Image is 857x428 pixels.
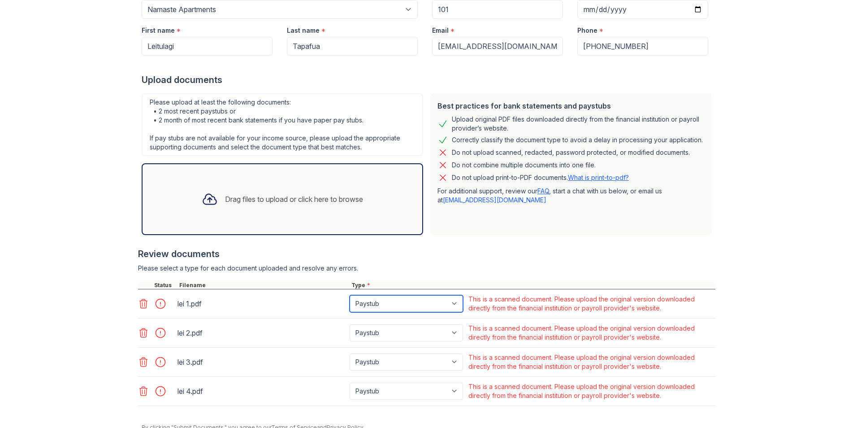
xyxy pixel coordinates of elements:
div: Drag files to upload or click here to browse [225,194,363,205]
div: Status [152,282,177,289]
div: This is a scanned document. Please upload the original version downloaded directly from the finan... [468,353,714,371]
div: Upload documents [142,74,715,86]
div: Please upload at least the following documents: • 2 most recent paystubs or • 2 month of most rec... [142,93,423,156]
div: Do not combine multiple documents into one file. [452,160,596,170]
label: First name [142,26,175,35]
div: Do not upload scanned, redacted, password protected, or modified documents. [452,147,690,158]
div: Type [350,282,715,289]
div: lei 3.pdf [177,355,346,369]
div: Please select a type for each document uploaded and resolve any errors. [138,264,715,273]
label: Last name [287,26,320,35]
div: This is a scanned document. Please upload the original version downloaded directly from the finan... [468,324,714,342]
div: Review documents [138,248,715,260]
div: Filename [177,282,350,289]
div: Best practices for bank statements and paystubs [437,100,705,111]
div: This is a scanned document. Please upload the original version downloaded directly from the finan... [468,382,714,400]
a: [EMAIL_ADDRESS][DOMAIN_NAME] [443,196,546,204]
div: lei 2.pdf [177,326,346,340]
a: What is print-to-pdf? [568,174,629,181]
div: Correctly classify the document type to avoid a delay in processing your application. [452,135,703,145]
div: Upload original PDF files downloaded directly from the financial institution or payroll provider’... [452,115,705,133]
a: FAQ [537,187,549,195]
div: This is a scanned document. Please upload the original version downloaded directly from the finan... [468,295,714,313]
label: Email [432,26,449,35]
p: For additional support, review our , start a chat with us below, or email us at [437,187,705,205]
p: Do not upload print-to-PDF documents. [452,173,629,182]
label: Phone [577,26,597,35]
div: lei 1.pdf [177,297,346,311]
div: lei 4.pdf [177,384,346,398]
